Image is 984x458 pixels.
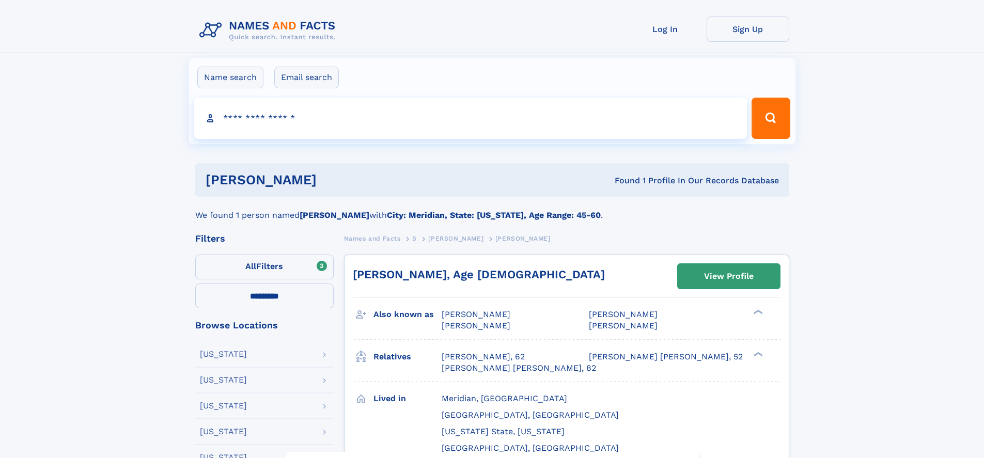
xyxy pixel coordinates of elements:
[751,351,763,357] div: ❯
[200,402,247,410] div: [US_STATE]
[353,268,605,281] a: [PERSON_NAME], Age [DEMOGRAPHIC_DATA]
[707,17,789,42] a: Sign Up
[373,348,442,366] h3: Relatives
[442,410,619,420] span: [GEOGRAPHIC_DATA], [GEOGRAPHIC_DATA]
[428,235,483,242] span: [PERSON_NAME]
[442,309,510,319] span: [PERSON_NAME]
[344,232,401,245] a: Names and Facts
[589,351,743,362] a: [PERSON_NAME] [PERSON_NAME], 52
[206,173,466,186] h1: [PERSON_NAME]
[373,390,442,407] h3: Lived in
[465,175,779,186] div: Found 1 Profile In Our Records Database
[200,428,247,436] div: [US_STATE]
[428,232,483,245] a: [PERSON_NAME]
[195,17,344,44] img: Logo Names and Facts
[624,17,707,42] a: Log In
[589,321,658,330] span: [PERSON_NAME]
[197,67,263,88] label: Name search
[300,210,369,220] b: [PERSON_NAME]
[678,264,780,289] a: View Profile
[442,321,510,330] span: [PERSON_NAME]
[751,309,763,315] div: ❯
[387,210,601,220] b: City: Meridian, State: [US_STATE], Age Range: 45-60
[195,197,789,222] div: We found 1 person named with .
[442,362,596,374] a: [PERSON_NAME] [PERSON_NAME], 82
[442,443,619,453] span: [GEOGRAPHIC_DATA], [GEOGRAPHIC_DATA]
[442,351,525,362] a: [PERSON_NAME], 62
[442,393,567,403] span: Meridian, [GEOGRAPHIC_DATA]
[195,255,334,279] label: Filters
[704,264,754,288] div: View Profile
[752,98,790,139] button: Search Button
[495,235,551,242] span: [PERSON_NAME]
[442,427,565,436] span: [US_STATE] State, [US_STATE]
[245,261,256,271] span: All
[412,232,417,245] a: S
[195,234,334,243] div: Filters
[200,376,247,384] div: [US_STATE]
[589,309,658,319] span: [PERSON_NAME]
[195,321,334,330] div: Browse Locations
[274,67,339,88] label: Email search
[373,306,442,323] h3: Also known as
[412,235,417,242] span: S
[194,98,747,139] input: search input
[200,350,247,358] div: [US_STATE]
